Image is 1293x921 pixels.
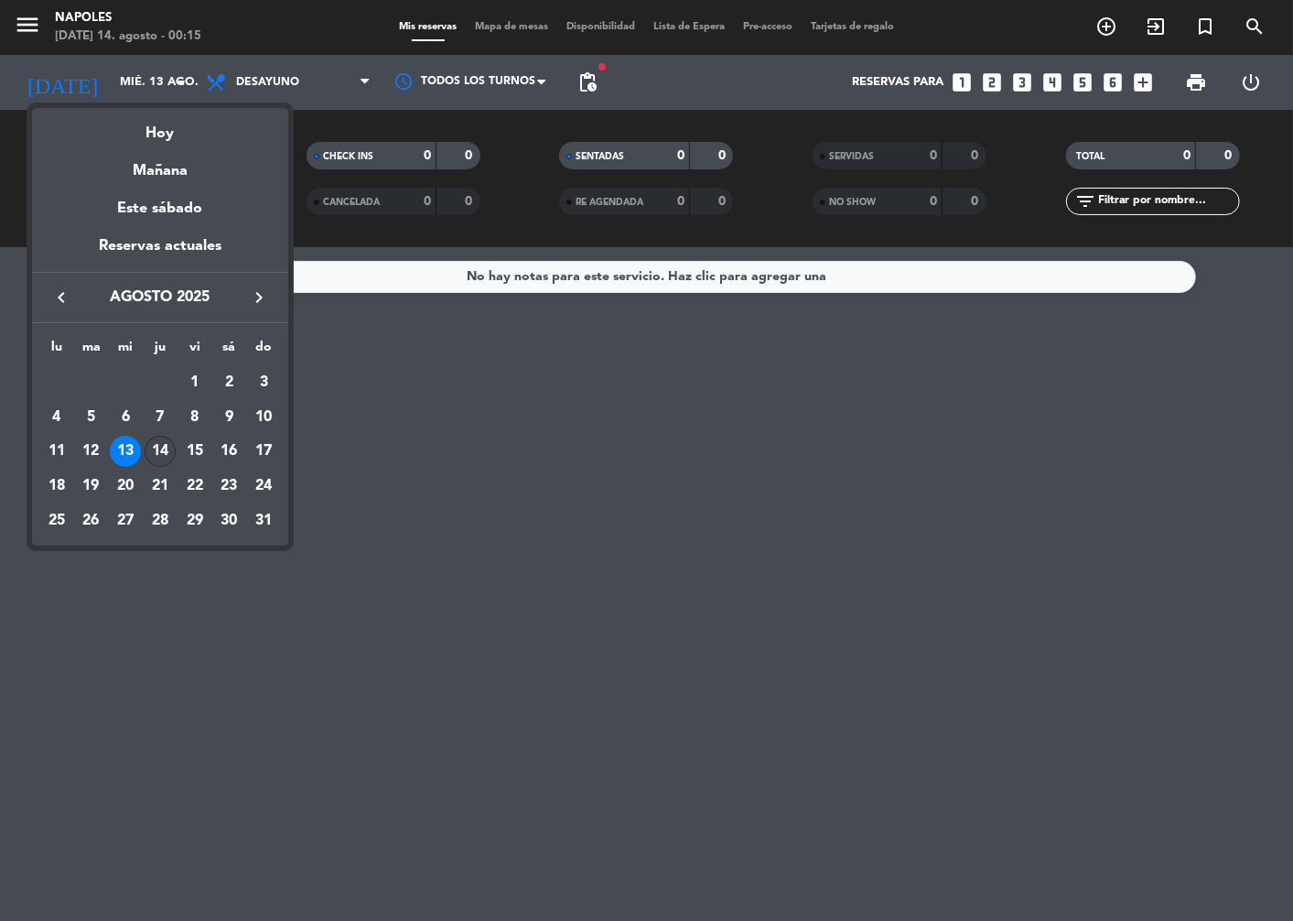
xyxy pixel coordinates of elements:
[76,471,107,502] div: 19
[41,436,72,467] div: 11
[143,504,178,538] td: 28 de agosto de 2025
[39,469,74,504] td: 18 de agosto de 2025
[248,471,279,502] div: 24
[74,435,109,470] td: 12 de agosto de 2025
[145,402,176,433] div: 7
[248,436,279,467] div: 17
[39,365,178,400] td: AGO.
[178,435,212,470] td: 15 de agosto de 2025
[45,286,78,309] button: keyboard_arrow_left
[212,469,247,504] td: 23 de agosto de 2025
[179,367,210,398] div: 1
[143,469,178,504] td: 21 de agosto de 2025
[32,234,288,272] div: Reservas actuales
[212,400,247,435] td: 9 de agosto de 2025
[76,505,107,536] div: 26
[143,400,178,435] td: 7 de agosto de 2025
[32,183,288,234] div: Este sábado
[145,471,176,502] div: 21
[108,435,143,470] td: 13 de agosto de 2025
[110,402,141,433] div: 6
[246,400,281,435] td: 10 de agosto de 2025
[78,286,242,309] span: agosto 2025
[246,365,281,400] td: 3 de agosto de 2025
[76,436,107,467] div: 12
[246,435,281,470] td: 17 de agosto de 2025
[41,471,72,502] div: 18
[108,469,143,504] td: 20 de agosto de 2025
[145,436,176,467] div: 14
[39,504,74,538] td: 25 de agosto de 2025
[248,402,279,433] div: 10
[41,402,72,433] div: 4
[50,287,72,309] i: keyboard_arrow_left
[74,504,109,538] td: 26 de agosto de 2025
[74,469,109,504] td: 19 de agosto de 2025
[213,367,244,398] div: 2
[39,337,74,365] th: lunes
[248,367,279,398] div: 3
[212,435,247,470] td: 16 de agosto de 2025
[213,436,244,467] div: 16
[179,471,210,502] div: 22
[178,469,212,504] td: 22 de agosto de 2025
[178,504,212,538] td: 29 de agosto de 2025
[179,505,210,536] div: 29
[213,505,244,536] div: 30
[179,436,210,467] div: 15
[32,108,288,146] div: Hoy
[143,435,178,470] td: 14 de agosto de 2025
[246,504,281,538] td: 31 de agosto de 2025
[178,400,212,435] td: 8 de agosto de 2025
[212,365,247,400] td: 2 de agosto de 2025
[213,402,244,433] div: 9
[74,337,109,365] th: martes
[108,337,143,365] th: miércoles
[248,505,279,536] div: 31
[248,287,270,309] i: keyboard_arrow_right
[74,400,109,435] td: 5 de agosto de 2025
[178,337,212,365] th: viernes
[110,436,141,467] div: 13
[110,471,141,502] div: 20
[143,337,178,365] th: jueves
[246,469,281,504] td: 24 de agosto de 2025
[32,146,288,183] div: Mañana
[212,337,247,365] th: sábado
[108,400,143,435] td: 6 de agosto de 2025
[179,402,210,433] div: 8
[39,400,74,435] td: 4 de agosto de 2025
[242,286,275,309] button: keyboard_arrow_right
[110,505,141,536] div: 27
[76,402,107,433] div: 5
[213,471,244,502] div: 23
[41,505,72,536] div: 25
[39,435,74,470] td: 11 de agosto de 2025
[178,365,212,400] td: 1 de agosto de 2025
[145,505,176,536] div: 28
[108,504,143,538] td: 27 de agosto de 2025
[246,337,281,365] th: domingo
[212,504,247,538] td: 30 de agosto de 2025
